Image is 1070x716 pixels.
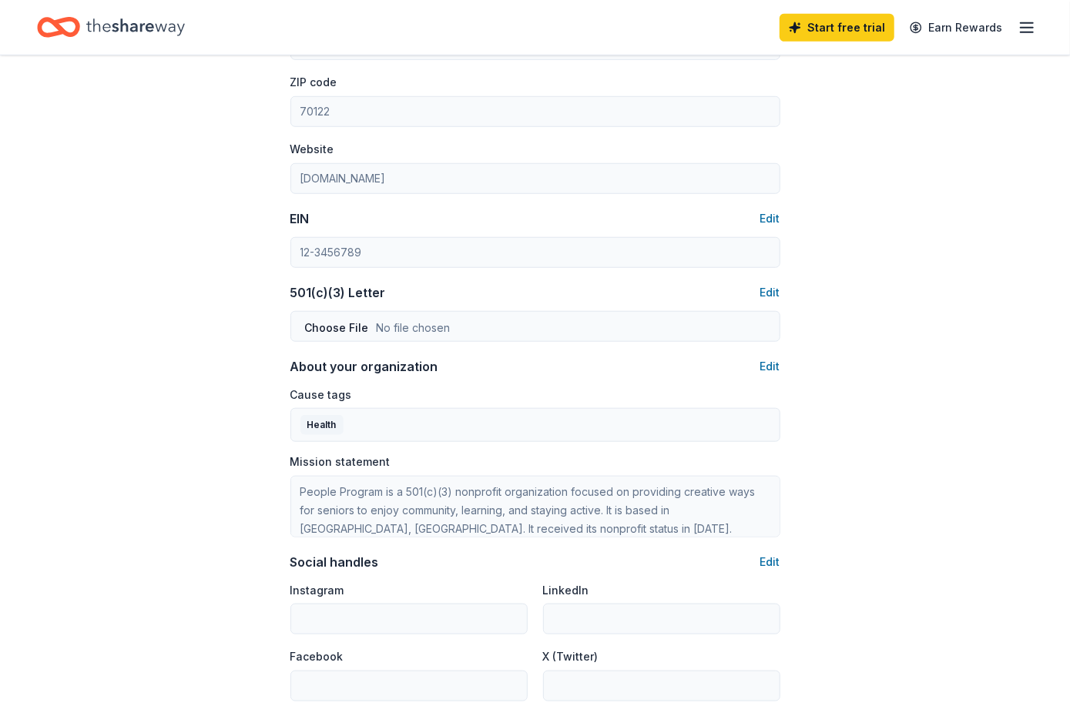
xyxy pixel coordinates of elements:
[760,283,780,302] button: Edit
[290,75,337,90] label: ZIP code
[290,96,780,127] input: 12345 (U.S. only)
[290,357,438,376] div: About your organization
[290,209,310,228] div: EIN
[290,583,344,598] label: Instagram
[300,415,344,435] div: Health
[290,283,386,302] div: 501(c)(3) Letter
[760,553,780,571] button: Edit
[290,408,780,442] button: Health
[543,583,589,598] label: LinkedIn
[37,9,185,45] a: Home
[290,553,379,571] div: Social handles
[290,387,352,403] label: Cause tags
[543,649,599,664] label: X (Twitter)
[290,476,780,537] textarea: People Program is a 501(c)(3) nonprofit organization focused on providing creative ways for senio...
[290,237,780,268] input: 12-3456789
[901,14,1011,42] a: Earn Rewards
[760,209,780,228] button: Edit
[290,142,334,157] label: Website
[290,454,391,470] label: Mission statement
[780,14,894,42] a: Start free trial
[760,357,780,376] button: Edit
[290,649,344,664] label: Facebook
